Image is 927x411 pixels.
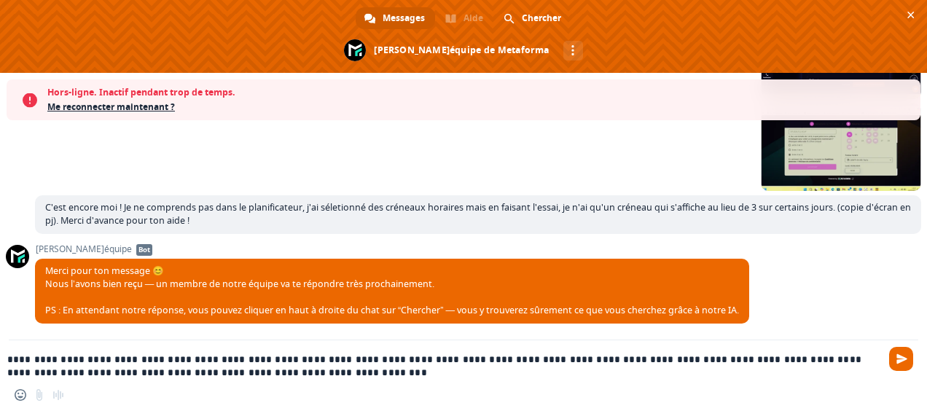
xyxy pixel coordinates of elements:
[45,265,739,316] span: Merci pour ton message 😊 Nous l’avons bien reçu — un membre de notre équipe va te répondre très p...
[889,347,913,371] span: Envoyer
[47,100,913,114] span: Me reconnecter maintenant ?
[47,85,913,100] span: Hors-ligne. Inactif pendant trop de temps.
[383,7,425,29] span: Messages
[35,244,749,254] span: [PERSON_NAME]équipe
[522,7,561,29] span: Chercher
[136,244,152,256] span: Bot
[495,7,571,29] div: Chercher
[903,7,918,23] span: Fermer le chat
[45,201,911,227] span: C'est encore moi ! Je ne comprends pas dans le planificateur, j'ai séletionné des créneaux horair...
[563,41,583,60] div: Autres canaux
[356,7,435,29] div: Messages
[15,389,26,401] span: Insérer un emoji
[7,353,873,379] textarea: Entrez votre message...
